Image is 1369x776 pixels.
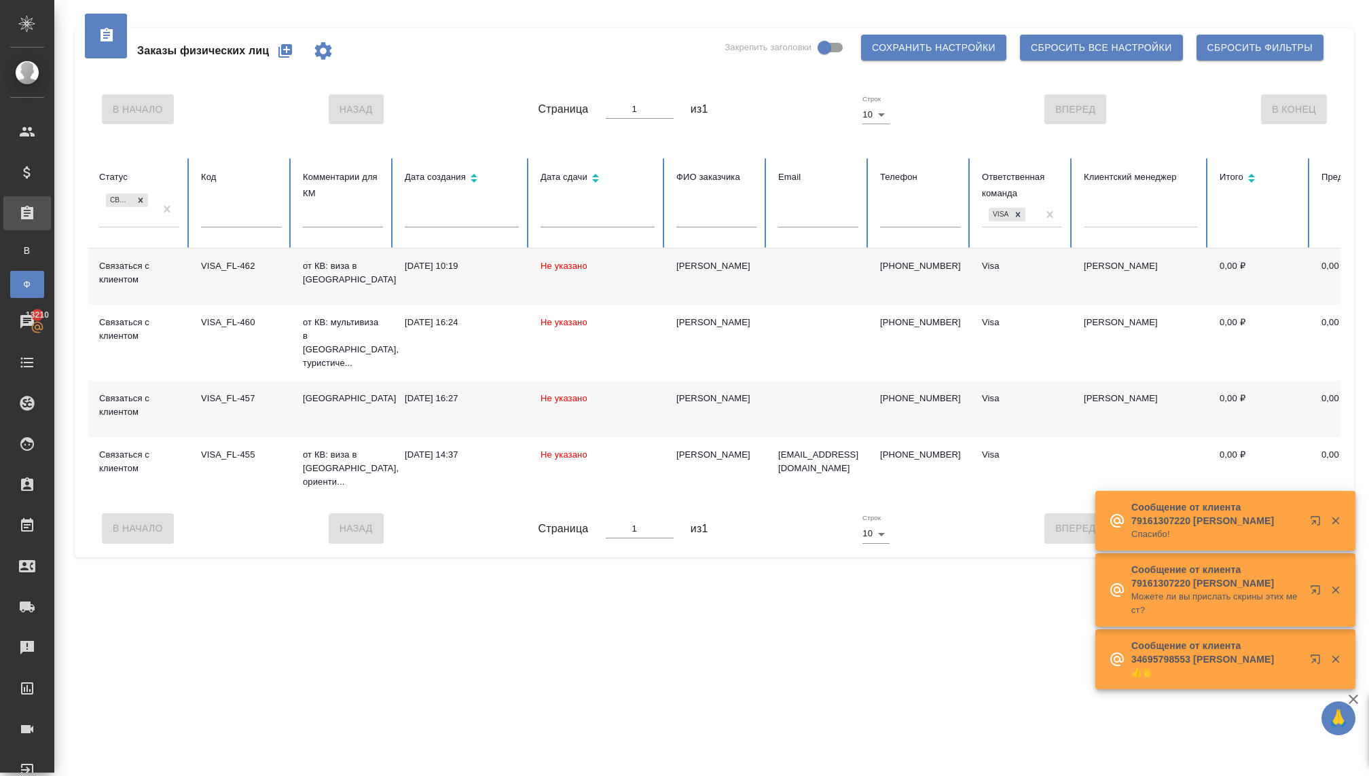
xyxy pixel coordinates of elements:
[18,308,57,322] span: 13210
[405,448,519,462] div: [DATE] 14:37
[269,35,302,67] button: Создать
[1131,500,1301,528] p: Сообщение от клиента 79161307220 [PERSON_NAME]
[1209,437,1311,500] td: 0,00 ₽
[862,96,881,103] label: Строк
[982,259,1062,273] div: Visa
[1302,507,1334,540] button: Открыть в новой вкладке
[201,392,281,405] div: VISA_FL-457
[541,261,587,271] span: Не указано
[405,259,519,273] div: [DATE] 10:19
[99,169,179,185] div: Статус
[676,392,756,405] div: [PERSON_NAME]
[676,316,756,329] div: [PERSON_NAME]
[303,169,383,202] div: Комментарии для КМ
[880,448,960,462] p: [PHONE_NUMBER]
[17,244,37,257] span: В
[1131,666,1301,680] p: 👍🖐️
[405,392,519,405] div: [DATE] 16:27
[541,449,587,460] span: Не указано
[1131,639,1301,666] p: Сообщение от клиента 34695798553 [PERSON_NAME]
[1209,248,1311,305] td: 0,00 ₽
[99,392,179,419] div: Связаться с клиентом
[691,521,708,537] span: из 1
[541,317,587,327] span: Не указано
[1302,576,1334,609] button: Открыть в новой вкладке
[405,316,519,329] div: [DATE] 16:24
[1220,169,1300,189] div: Сортировка
[99,259,179,287] div: Связаться с клиентом
[3,305,51,339] a: 13210
[10,237,44,264] a: В
[106,193,133,208] div: Связаться с клиентом
[201,169,281,185] div: Код
[872,39,996,56] span: Сохранить настройки
[1031,39,1172,56] span: Сбросить все настройки
[676,259,756,273] div: [PERSON_NAME]
[862,524,890,543] div: 10
[539,101,589,117] span: Страница
[1209,305,1311,381] td: 0,00 ₽
[676,169,756,185] div: ФИО заказчика
[1073,305,1209,381] td: [PERSON_NAME]
[691,101,708,117] span: из 1
[880,169,960,185] div: Телефон
[1321,584,1349,596] button: Закрыть
[861,35,1006,60] button: Сохранить настройки
[862,515,881,521] label: Строк
[880,316,960,329] p: [PHONE_NUMBER]
[303,316,383,370] p: от КВ: мультивиза в [GEOGRAPHIC_DATA], туристиче...
[99,316,179,343] div: Связаться с клиентом
[1073,381,1209,437] td: [PERSON_NAME]
[982,316,1062,329] div: Visa
[982,169,1062,202] div: Ответственная команда
[880,259,960,273] p: [PHONE_NUMBER]
[862,105,890,124] div: 10
[1131,590,1301,617] p: Можете ли вы прислать скрины этих мест?
[201,316,281,329] div: VISA_FL-460
[1073,248,1209,305] td: [PERSON_NAME]
[1131,528,1301,541] p: Спасибо!
[1131,563,1301,590] p: Сообщение от клиента 79161307220 [PERSON_NAME]
[1084,169,1198,185] div: Клиентский менеджер
[1207,39,1313,56] span: Сбросить фильтры
[137,43,269,59] span: Заказы физических лиц
[10,271,44,298] a: Ф
[778,448,858,475] p: [EMAIL_ADDRESS][DOMAIN_NAME]
[303,259,383,287] p: от КВ: виза в [GEOGRAPHIC_DATA]
[541,169,655,189] div: Сортировка
[880,392,960,405] p: [PHONE_NUMBER]
[676,448,756,462] div: [PERSON_NAME]
[541,393,587,403] span: Не указано
[539,521,589,537] span: Страница
[1321,653,1349,665] button: Закрыть
[405,169,519,189] div: Сортировка
[303,392,383,405] p: [GEOGRAPHIC_DATA]
[201,259,281,273] div: VISA_FL-462
[201,448,281,462] div: VISA_FL-455
[1321,515,1349,527] button: Закрыть
[1302,646,1334,678] button: Открыть в новой вкладке
[982,448,1062,462] div: Visa
[982,392,1062,405] div: Visa
[99,448,179,475] div: Связаться с клиентом
[778,169,858,185] div: Email
[1020,35,1183,60] button: Сбросить все настройки
[303,448,383,489] p: от КВ: виза в [GEOGRAPHIC_DATA], ориенти...
[989,208,1010,222] div: Visa
[1209,381,1311,437] td: 0,00 ₽
[725,41,811,54] span: Закрепить заголовки
[17,278,37,291] span: Ф
[1197,35,1324,60] button: Сбросить фильтры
